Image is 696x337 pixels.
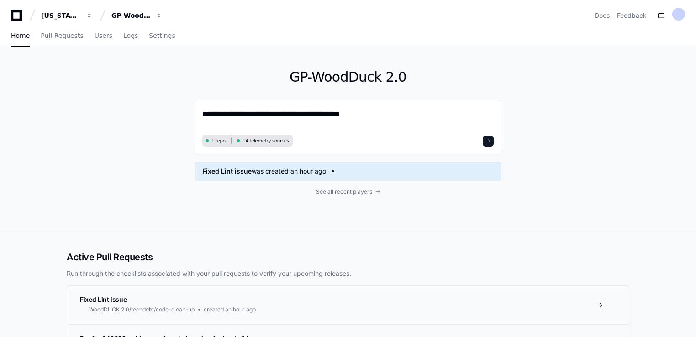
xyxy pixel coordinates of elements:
[41,26,83,47] a: Pull Requests
[617,11,647,20] button: Feedback
[111,11,151,20] div: GP-WoodDuck 2.0
[595,11,610,20] a: Docs
[211,137,226,144] span: 1 repo
[89,306,195,313] span: WoodDUCK 2.0/techdebt/code-clean-up
[123,33,138,38] span: Logs
[149,33,175,38] span: Settings
[243,137,289,144] span: 14 telemetry sources
[67,269,629,278] p: Run through the checklists associated with your pull requests to verify your upcoming releases.
[67,286,629,324] a: Fixed Lint issueWoodDUCK 2.0/techdebt/code-clean-upcreated an hour ago
[195,69,501,85] h1: GP-WoodDuck 2.0
[95,33,112,38] span: Users
[41,33,83,38] span: Pull Requests
[149,26,175,47] a: Settings
[316,188,372,195] span: See all recent players
[41,11,80,20] div: [US_STATE] Pacific
[80,295,127,303] span: Fixed Lint issue
[195,188,501,195] a: See all recent players
[11,33,30,38] span: Home
[37,7,96,24] button: [US_STATE] Pacific
[204,306,256,313] span: created an hour ago
[202,167,252,176] span: Fixed Lint issue
[11,26,30,47] a: Home
[67,251,629,263] h2: Active Pull Requests
[123,26,138,47] a: Logs
[108,7,166,24] button: GP-WoodDuck 2.0
[252,167,326,176] span: was created an hour ago
[95,26,112,47] a: Users
[202,167,494,176] a: Fixed Lint issuewas created an hour ago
